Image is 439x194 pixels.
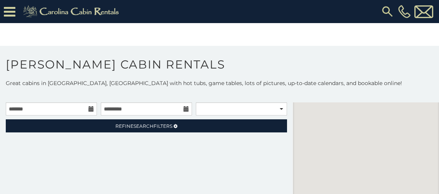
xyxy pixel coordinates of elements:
a: RefineSearchFilters [6,119,287,132]
a: [PHONE_NUMBER] [396,5,412,18]
img: search-regular.svg [381,5,394,18]
img: Khaki-logo.png [19,4,125,19]
span: Refine Filters [115,123,172,129]
span: Search [134,123,154,129]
